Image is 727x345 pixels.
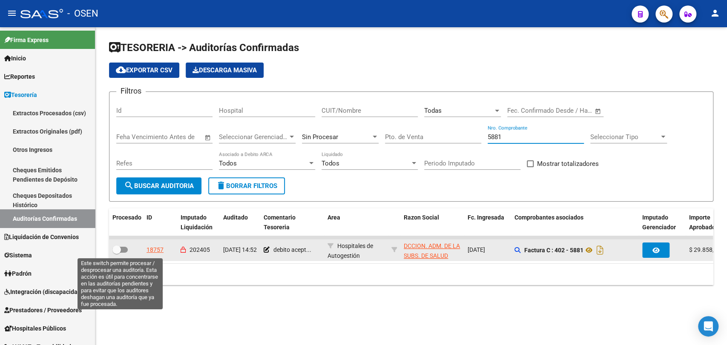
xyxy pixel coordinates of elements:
span: - OSEN [67,4,98,23]
span: Todas [424,107,442,114]
div: 18757 [147,245,164,255]
span: Descarga Masiva [193,66,257,74]
button: Open calendar [203,133,213,143]
span: Area [328,214,340,221]
mat-icon: cloud_download [116,65,126,75]
span: $ 29.858,40 [689,246,721,253]
h3: Filtros [116,85,146,97]
span: Buscar Auditoria [124,182,194,190]
span: Hospitales de Autogestión [328,242,373,259]
datatable-header-cell: Area [324,208,388,237]
input: Fecha fin [549,107,591,114]
span: Inicio [4,54,26,63]
span: Mostrar totalizadores [537,159,599,169]
span: Liquidación de Convenios [4,232,79,242]
span: Exportar CSV [116,66,172,74]
mat-icon: delete [216,180,226,191]
datatable-header-cell: Auditado [220,208,260,237]
span: Importe Aprobado [689,214,716,231]
div: - 30707519378 [404,241,461,259]
span: Comentario Tesoreria [264,214,296,231]
span: Padrón [4,269,32,278]
span: Hospitales Públicos [4,324,66,333]
div: 1 total [109,264,713,285]
span: debito acept... [273,246,311,253]
span: Prestadores / Proveedores [4,305,82,315]
app-download-masive: Descarga masiva de comprobantes (adjuntos) [186,63,264,78]
span: Auditado [223,214,248,221]
datatable-header-cell: Imputado Gerenciador [639,208,686,237]
span: Borrar Filtros [216,182,277,190]
button: Exportar CSV [109,63,179,78]
mat-icon: person [710,8,720,18]
span: Fc. Ingresada [468,214,504,221]
span: Sistema [4,251,32,260]
span: Imputado Liquidación [181,214,213,231]
mat-icon: menu [7,8,17,18]
span: Firma Express [4,35,49,45]
span: Tesorería [4,90,37,100]
span: Sin Procesar [302,133,338,141]
span: [DATE] 14:52 [223,246,257,253]
span: Todos [219,160,237,167]
datatable-header-cell: Razon Social [400,208,464,237]
span: Procesado [112,214,141,221]
span: Reportes [4,72,35,81]
div: Open Intercom Messenger [698,316,718,336]
span: TESORERIA -> Auditorías Confirmadas [109,42,299,54]
span: Razon Social [404,214,439,221]
span: Comprobantes asociados [514,214,583,221]
datatable-header-cell: ID [143,208,177,237]
datatable-header-cell: Imputado Liquidación [177,208,220,237]
button: Borrar Filtros [208,177,285,194]
mat-icon: search [124,180,134,191]
span: Seleccionar Gerenciador [219,133,288,141]
i: Descargar documento [595,243,606,257]
datatable-header-cell: Comprobantes asociados [511,208,639,237]
button: Descarga Masiva [186,63,264,78]
span: 202405 [190,246,210,253]
datatable-header-cell: Fc. Ingresada [464,208,511,237]
button: Open calendar [593,106,603,116]
span: Integración (discapacidad) [4,287,83,297]
span: Imputado Gerenciador [642,214,676,231]
button: Buscar Auditoria [116,177,201,194]
span: DCCION. ADM. DE LA SUBS. DE SALUD PCIA. DE NEUQUEN [404,242,460,269]
input: Fecha inicio [507,107,542,114]
strong: Factura C : 402 - 5881 [524,247,583,254]
span: Todos [322,160,339,167]
datatable-header-cell: Procesado [109,208,143,237]
span: ID [147,214,152,221]
span: [DATE] [468,246,485,253]
datatable-header-cell: Comentario Tesoreria [260,208,324,237]
span: Seleccionar Tipo [590,133,659,141]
